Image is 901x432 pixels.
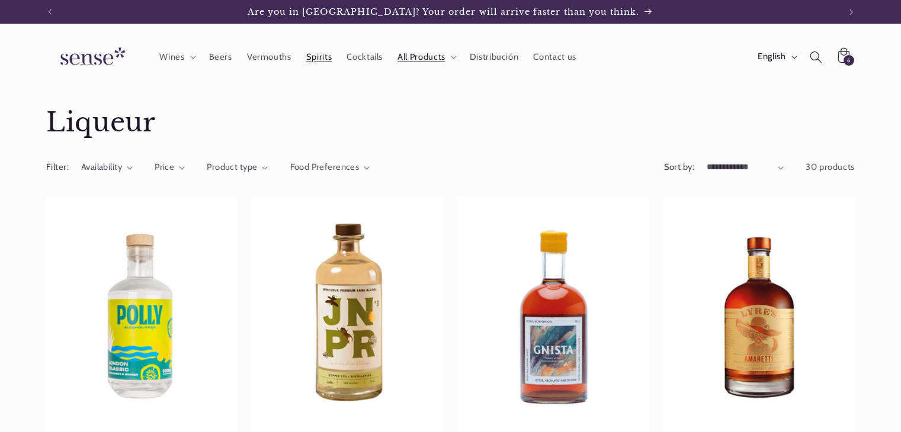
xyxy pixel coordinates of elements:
[847,55,851,66] span: 6
[758,50,785,63] span: English
[41,36,140,79] a: Sense
[306,51,332,63] span: Spirits
[533,51,576,63] span: Contact us
[81,161,133,174] summary: Availability (0 selected)
[248,7,640,17] span: Are you in [GEOGRAPHIC_DATA]? Your order will arrive faster than you think.
[339,44,390,70] a: Cocktails
[664,162,694,172] label: Sort by:
[290,161,370,174] summary: Food Preferences (0 selected)
[46,40,135,74] img: Sense
[155,162,174,172] span: Price
[526,44,584,70] a: Contact us
[806,162,855,172] span: 30 products
[803,43,830,70] summary: Search
[209,51,232,63] span: Beers
[390,44,463,70] summary: All Products
[347,51,383,63] span: Cocktails
[201,44,239,70] a: Beers
[239,44,299,70] a: Vermouths
[397,51,445,63] span: All Products
[462,44,526,70] a: Distribución
[46,106,855,140] h1: Liqueur
[159,51,184,63] span: Wines
[290,162,360,172] span: Food Preferences
[152,44,201,70] summary: Wines
[750,45,802,69] button: English
[299,44,339,70] a: Spirits
[207,161,268,174] summary: Product type (0 selected)
[207,162,257,172] span: Product type
[81,162,122,172] span: Availability
[247,51,291,63] span: Vermouths
[470,51,519,63] span: Distribución
[46,161,69,174] h2: Filter:
[155,161,185,174] summary: Price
